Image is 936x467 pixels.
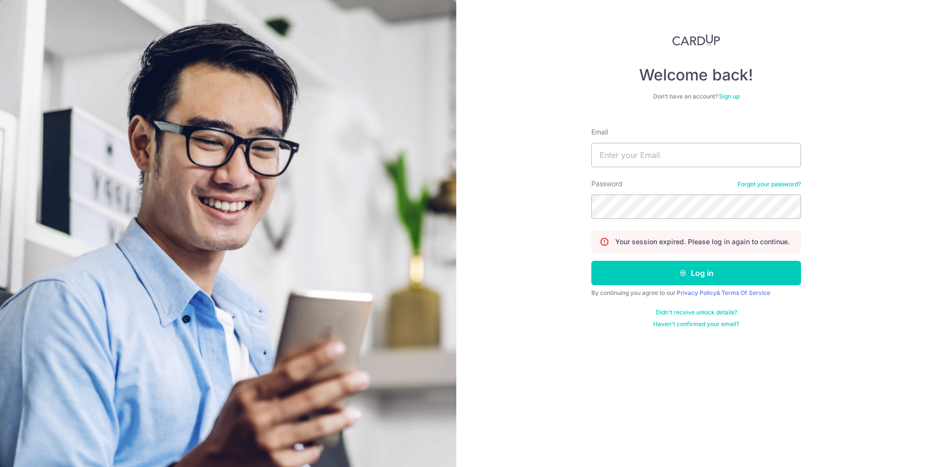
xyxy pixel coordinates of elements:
a: Forgot your password? [738,180,801,188]
a: Didn't receive unlock details? [656,309,737,316]
div: Don’t have an account? [591,93,801,100]
img: CardUp Logo [672,34,720,46]
a: Terms Of Service [721,289,770,296]
a: Privacy Policy [677,289,717,296]
a: Sign up [719,93,740,100]
input: Enter your Email [591,143,801,167]
div: By continuing you agree to our & [591,289,801,297]
h4: Welcome back! [591,65,801,85]
button: Log in [591,261,801,285]
p: Your session expired. Please log in again to continue. [615,237,790,247]
a: Haven't confirmed your email? [653,320,739,328]
label: Email [591,127,608,137]
label: Password [591,179,623,189]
